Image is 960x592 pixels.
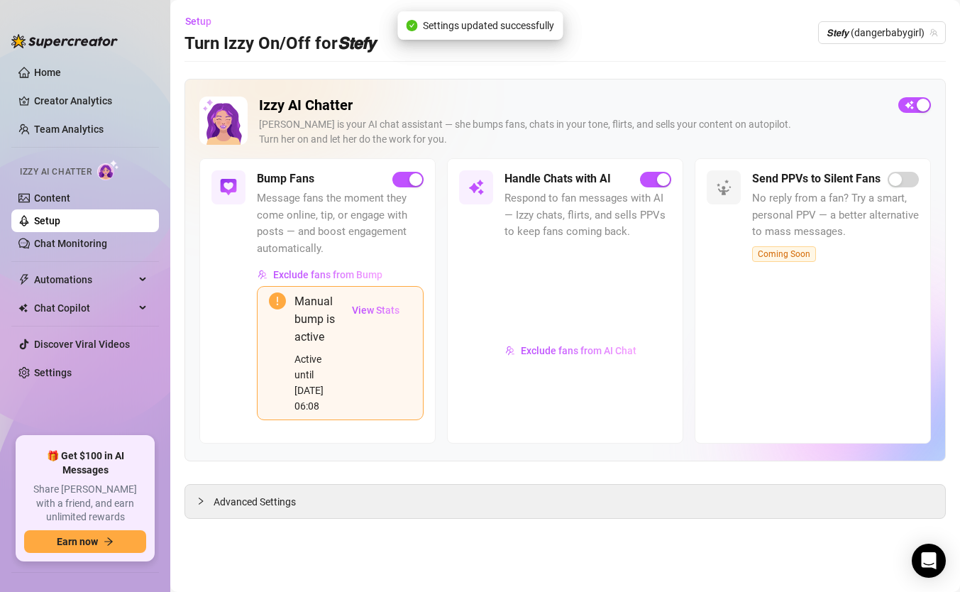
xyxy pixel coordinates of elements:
[423,18,554,33] span: Settings updated successfully
[214,494,296,510] span: Advanced Settings
[34,339,130,350] a: Discover Viral Videos
[34,215,60,226] a: Setup
[20,165,92,179] span: Izzy AI Chatter
[185,16,211,27] span: Setup
[504,170,611,187] h5: Handle Chats with AI
[57,536,98,547] span: Earn now
[468,179,485,196] img: svg%3e
[34,192,70,204] a: Content
[752,190,919,241] span: No reply from a fan? Try a smart, personal PPV — a better alternative to mass messages.
[18,274,30,285] span: thunderbolt
[34,268,135,291] span: Automations
[273,269,382,280] span: Exclude fans from Bump
[258,270,267,280] img: svg%3e
[257,190,424,257] span: Message fans the moment they come online, tip, or engage with posts — and boost engagement automa...
[220,179,237,196] img: svg%3e
[184,10,223,33] button: Setup
[340,292,412,328] button: View Stats
[827,22,937,43] span: 𝙎𝙩𝙚𝙛𝙮 (dangerbabygirl)
[929,28,938,37] span: team
[294,351,340,414] div: Active until [DATE] 06:08
[752,170,881,187] h5: Send PPVs to Silent Fans
[752,246,816,262] span: Coming Soon
[715,179,732,196] img: svg%3e
[34,67,61,78] a: Home
[259,117,887,147] div: [PERSON_NAME] is your AI chat assistant — she bumps fans, chats in your tone, flirts, and sells y...
[294,292,340,346] div: Manual bump is active
[24,483,146,525] span: Share [PERSON_NAME] with a friend, and earn unlimited rewards
[197,497,205,505] span: collapsed
[34,297,135,319] span: Chat Copilot
[257,170,314,187] h5: Bump Fans
[197,493,214,509] div: collapsed
[34,238,107,249] a: Chat Monitoring
[34,124,104,135] a: Team Analytics
[97,160,119,180] img: AI Chatter
[24,530,146,553] button: Earn nowarrow-right
[504,339,637,362] button: Exclude fans from AI Chat
[34,367,72,378] a: Settings
[184,33,375,55] h3: Turn Izzy On/Off for 𝙎𝙩𝙚𝙛𝙮
[24,449,146,477] span: 🎁 Get $100 in AI Messages
[269,292,286,309] span: exclamation-circle
[352,305,399,316] span: View Stats
[11,34,118,48] img: logo-BBDzfeDw.svg
[257,263,383,286] button: Exclude fans from Bump
[34,89,148,112] a: Creator Analytics
[104,537,114,547] span: arrow-right
[521,345,636,356] span: Exclude fans from AI Chat
[504,190,671,241] span: Respond to fan messages with AI — Izzy chats, flirts, and sells PPVs to keep fans coming back.
[912,544,946,578] div: Open Intercom Messenger
[199,97,248,145] img: Izzy AI Chatter
[505,346,515,356] img: svg%3e
[259,97,887,114] h2: Izzy AI Chatter
[18,303,28,313] img: Chat Copilot
[406,20,417,31] span: check-circle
